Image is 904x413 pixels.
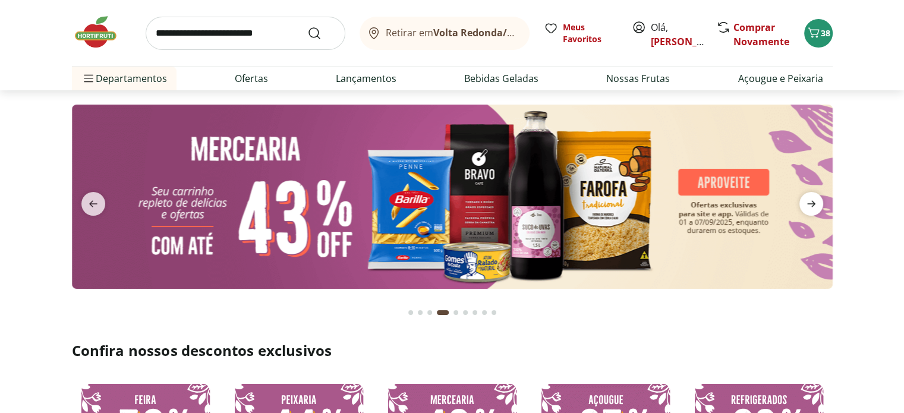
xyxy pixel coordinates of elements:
h2: Confira nossos descontos exclusivos [72,341,833,360]
a: Ofertas [235,71,268,86]
button: previous [72,192,115,216]
button: next [790,192,833,216]
a: Nossas Frutas [606,71,670,86]
button: Retirar emVolta Redonda/[GEOGRAPHIC_DATA] [360,17,530,50]
input: search [146,17,345,50]
span: Olá, [651,20,704,49]
button: Submit Search [307,26,336,40]
button: Go to page 7 from fs-carousel [470,298,480,327]
button: Go to page 6 from fs-carousel [461,298,470,327]
a: Lançamentos [336,71,396,86]
a: [PERSON_NAME] [651,35,728,48]
img: mercearia [72,105,833,289]
button: Menu [81,64,96,93]
a: Comprar Novamente [733,21,789,48]
span: Meus Favoritos [563,21,618,45]
button: Current page from fs-carousel [434,298,451,327]
a: Bebidas Geladas [464,71,538,86]
a: Açougue e Peixaria [738,71,823,86]
span: Departamentos [81,64,167,93]
button: Go to page 8 from fs-carousel [480,298,489,327]
button: Go to page 2 from fs-carousel [415,298,425,327]
button: Carrinho [804,19,833,48]
button: Go to page 5 from fs-carousel [451,298,461,327]
a: Meus Favoritos [544,21,618,45]
button: Go to page 3 from fs-carousel [425,298,434,327]
button: Go to page 1 from fs-carousel [406,298,415,327]
img: Hortifruti [72,14,131,50]
button: Go to page 9 from fs-carousel [489,298,499,327]
b: Volta Redonda/[GEOGRAPHIC_DATA] [433,26,605,39]
span: Retirar em [386,27,517,38]
span: 38 [821,27,830,39]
